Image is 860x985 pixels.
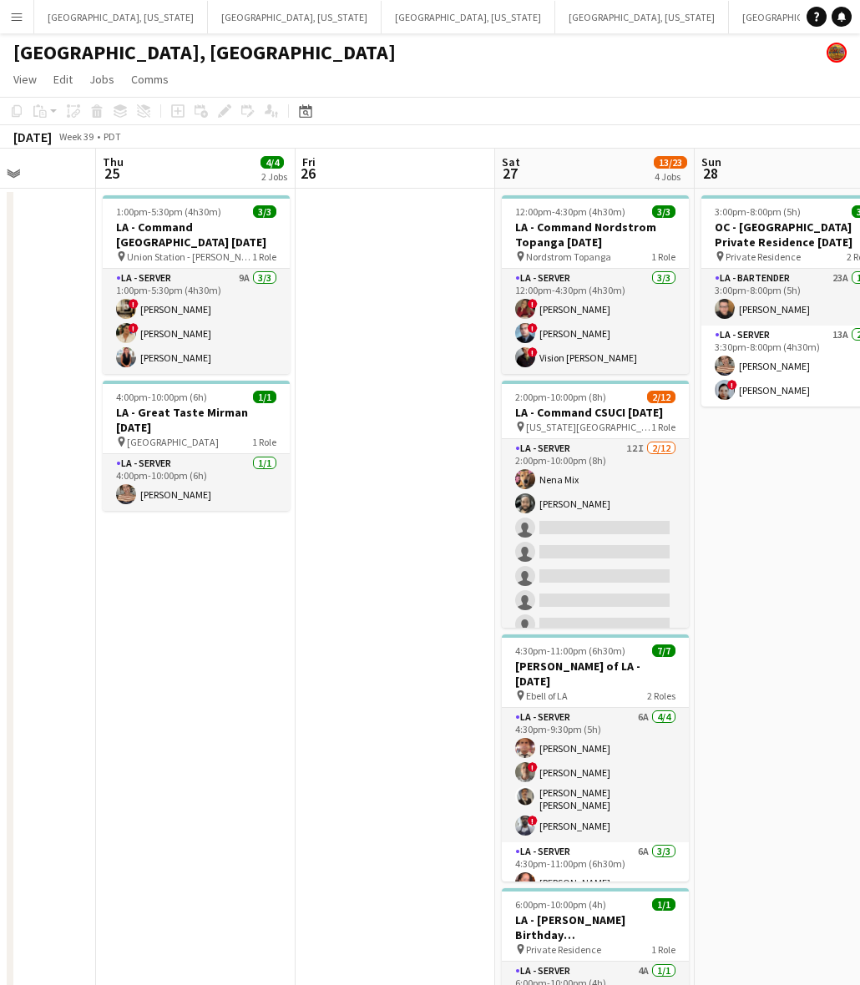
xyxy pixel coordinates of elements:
[104,130,121,143] div: PDT
[555,1,729,33] button: [GEOGRAPHIC_DATA], [US_STATE]
[55,130,97,143] span: Week 39
[208,1,382,33] button: [GEOGRAPHIC_DATA], [US_STATE]
[34,1,208,33] button: [GEOGRAPHIC_DATA], [US_STATE]
[131,72,169,87] span: Comms
[89,72,114,87] span: Jobs
[83,68,121,90] a: Jobs
[13,72,37,87] span: View
[7,68,43,90] a: View
[53,72,73,87] span: Edit
[47,68,79,90] a: Edit
[124,68,175,90] a: Comms
[13,129,52,145] div: [DATE]
[827,43,847,63] app-user-avatar: Rollin Hero
[13,40,396,65] h1: [GEOGRAPHIC_DATA], [GEOGRAPHIC_DATA]
[382,1,555,33] button: [GEOGRAPHIC_DATA], [US_STATE]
